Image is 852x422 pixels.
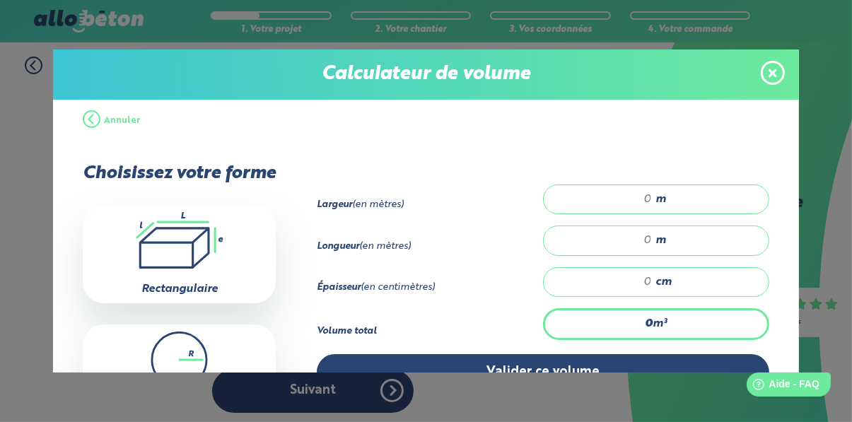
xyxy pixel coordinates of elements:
div: (en mètres) [317,199,543,211]
button: Annuler [83,100,141,142]
div: (en mètres) [317,241,543,252]
input: 0 [558,192,652,206]
strong: Volume total [317,327,377,336]
input: 0 [558,275,652,289]
input: 0 [558,233,652,247]
strong: Longueur [317,242,359,251]
label: Rectangulaire [141,283,218,295]
iframe: Help widget launcher [726,367,836,406]
button: Valider ce volume [317,354,769,390]
div: (en centimètres) [317,282,543,293]
div: m³ [543,308,769,339]
strong: Épaisseur [317,283,361,292]
strong: Largeur [317,200,352,209]
span: cm [655,276,672,288]
strong: 0 [645,318,653,329]
span: m [655,234,666,247]
span: m [655,193,666,206]
p: Choisissez votre forme [83,163,276,184]
p: Calculateur de volume [67,64,785,86]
